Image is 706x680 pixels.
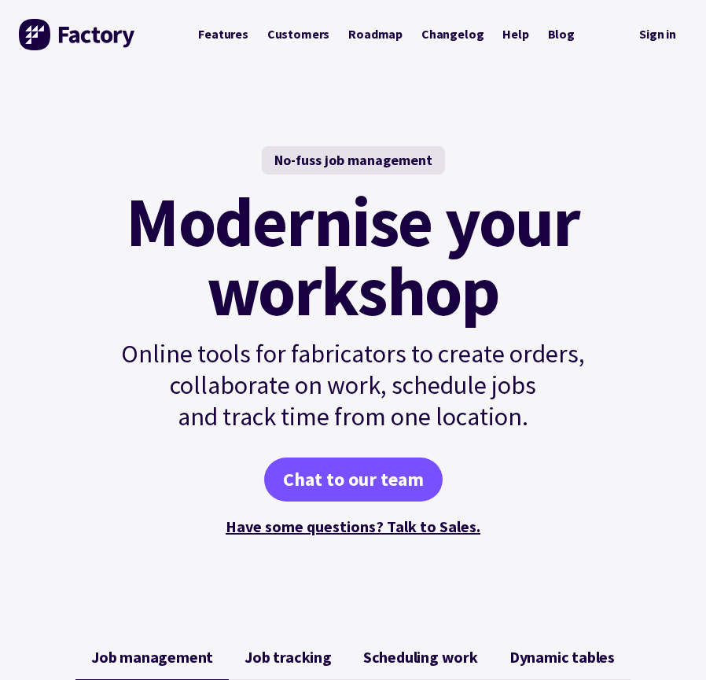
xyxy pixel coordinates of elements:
[262,146,445,175] div: No-fuss job management
[493,20,538,49] a: Help
[264,458,443,502] a: Chat to our team
[87,338,619,432] p: Online tools for fabricators to create orders, collaborate on work, schedule jobs and track time ...
[19,19,137,50] img: Factory
[509,648,615,667] span: Dynamic tables
[126,187,579,325] mark: Modernise your workshop
[539,20,584,49] a: Blog
[339,20,412,49] a: Roadmap
[91,648,213,667] span: Job management
[412,20,493,49] a: Changelog
[189,20,584,49] nav: Primary Navigation
[245,648,332,667] span: Job tracking
[226,516,480,536] a: Have some questions? Talk to Sales.
[628,19,687,51] a: Sign in
[628,19,687,51] nav: Secondary Navigation
[189,20,258,49] a: Features
[363,648,478,667] span: Scheduling work
[258,20,339,49] a: Customers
